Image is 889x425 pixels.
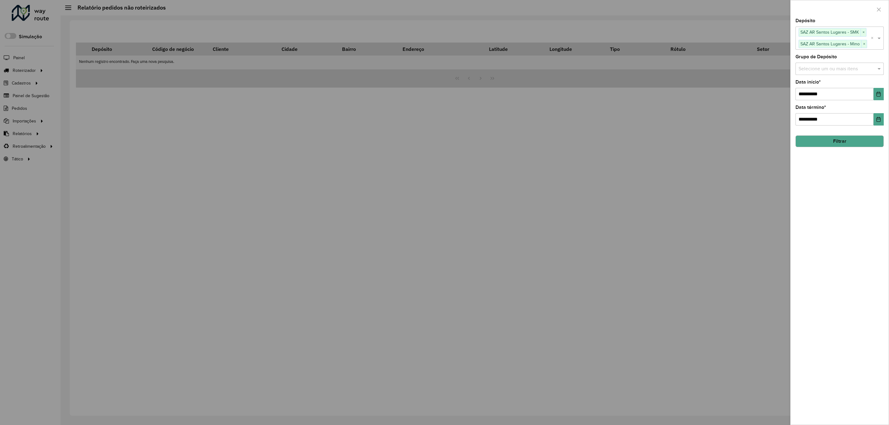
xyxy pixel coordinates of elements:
[799,40,861,47] span: SAZ AR Santos Lugares - Mino
[799,28,861,36] span: SAZ AR Santos Lugares - SMK
[874,113,884,126] button: Choose Date
[861,29,866,36] span: ×
[795,53,837,60] label: Grupo de Depósito
[795,17,815,24] label: Depósito
[861,40,867,48] span: ×
[795,135,884,147] button: Filtrar
[795,78,821,86] label: Data início
[795,104,826,111] label: Data término
[871,35,876,42] span: Clear all
[874,88,884,100] button: Choose Date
